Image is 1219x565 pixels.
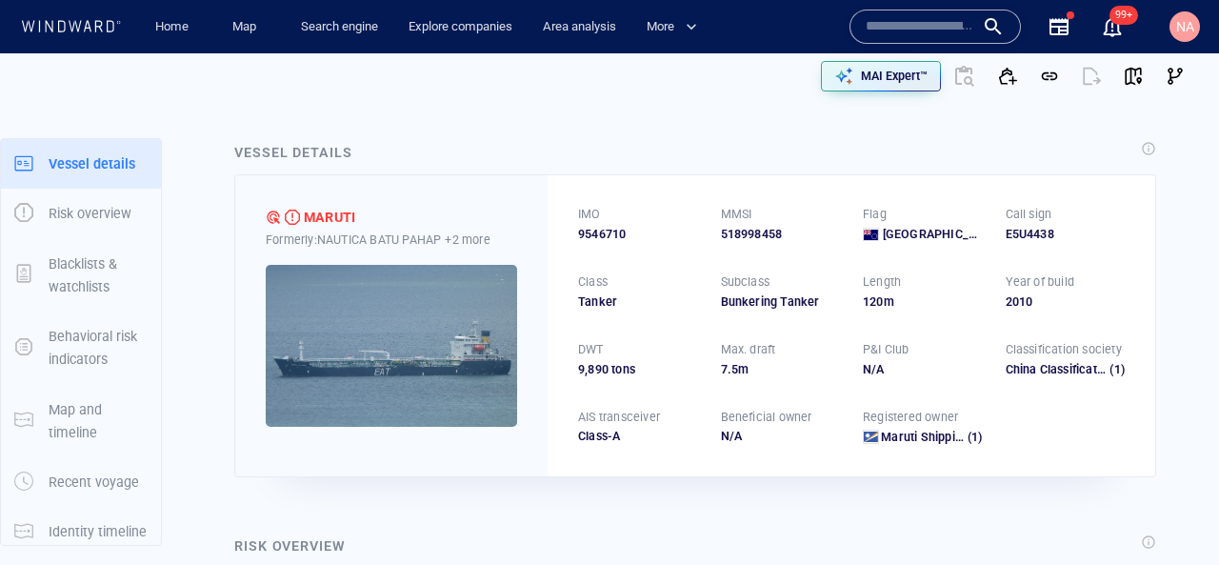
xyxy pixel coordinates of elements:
button: Vessel details [1,139,161,189]
p: Year of build [1006,273,1075,291]
a: Identity timeline [1,522,161,540]
div: Bunkering Tanker [721,293,841,311]
p: Length [863,273,901,291]
span: . [728,362,731,376]
a: Behavioral risk indicators [1,338,161,356]
span: [GEOGRAPHIC_DATA] [883,226,983,243]
a: Maruti Shipping Inc (1) [881,429,982,446]
button: Visual Link Analysis [1154,55,1196,97]
span: m [738,362,749,376]
a: Recent voyage [1,473,161,491]
span: 5 [731,362,738,376]
span: More [647,16,697,38]
span: NA [1176,19,1194,34]
div: China Classification Society [1006,361,1108,378]
p: Flag [863,206,887,223]
button: Behavioral risk indicators [1,312,161,385]
div: MARUTI [304,206,355,229]
div: Risk overview [234,535,346,557]
div: Nadav D Compli defined risk: high risk [266,210,281,225]
p: DWT [578,341,604,358]
p: MAI Expert™ [861,68,928,85]
div: Vessel details [234,141,352,164]
button: View on map [1112,55,1154,97]
a: Map and timeline [1,411,161,429]
p: Classification society [1006,341,1122,358]
div: Notification center [1101,15,1124,38]
button: Map and timeline [1,385,161,458]
button: Recent voyage [1,457,161,507]
p: +2 more [445,230,490,250]
div: High risk [285,210,300,225]
p: Class [578,273,608,291]
span: 9546710 [578,226,626,243]
button: Blacklists & watchlists [1,239,161,313]
div: Tanker [578,293,698,311]
button: Risk overview [1,189,161,238]
button: Add to vessel list [987,55,1029,97]
button: Identity timeline [1,507,161,556]
div: 518998458 [721,226,841,243]
a: Vessel details [1,153,161,172]
p: P&I Club [863,341,909,358]
span: (1) [1107,361,1125,378]
p: Vessel details [49,152,135,175]
span: m [884,294,894,309]
span: (1) [965,429,983,446]
a: Blacklists & watchlists [1,265,161,283]
span: Class-A [578,429,620,443]
span: Maruti Shipping Inc [881,430,989,444]
button: More [639,10,713,44]
p: Registered owner [863,409,958,426]
div: E5U4438 [1006,226,1126,243]
p: AIS transceiver [578,409,660,426]
button: 99+ [1089,4,1135,50]
p: Risk overview [49,202,131,225]
a: Explore companies [401,10,520,44]
img: 5905de541a5a0f56c6adb8ef_0 [266,265,517,427]
div: China Classification Society [1006,361,1126,378]
a: Search engine [293,10,386,44]
div: Formerly: NAUTICA BATU PAHAP [266,230,517,250]
p: IMO [578,206,601,223]
p: Map and timeline [49,398,148,445]
span: 120 [863,294,884,309]
a: Risk overview [1,204,161,222]
span: 7 [721,362,728,376]
a: Home [148,10,196,44]
button: Get link [1029,55,1070,97]
div: 2010 [1006,293,1126,311]
p: Max. draft [721,341,776,358]
p: MMSI [721,206,752,223]
span: N/A [721,429,743,443]
p: Subclass [721,273,770,291]
button: Map [217,10,278,44]
p: Blacklists & watchlists [49,252,148,299]
a: Map [225,10,270,44]
p: Beneficial owner [721,409,812,426]
span: 99+ [1109,6,1138,25]
p: Recent voyage [49,471,139,494]
div: 9,890 tons [578,361,698,378]
button: MAI Expert™ [821,61,941,91]
button: Home [141,10,202,44]
p: Identity timeline [49,520,147,543]
a: Area analysis [535,10,624,44]
iframe: Chat [1138,479,1205,551]
p: Call sign [1006,206,1052,223]
p: Behavioral risk indicators [49,325,148,372]
button: NA [1166,8,1204,46]
div: N/A [863,361,983,378]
